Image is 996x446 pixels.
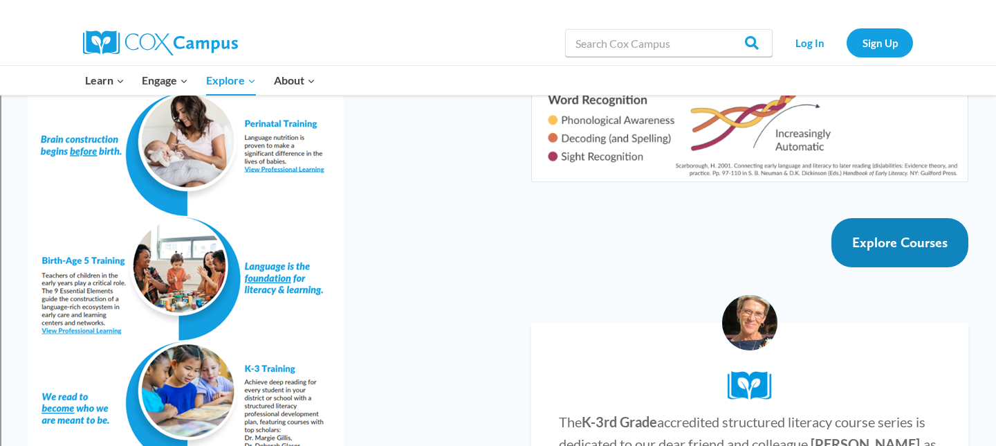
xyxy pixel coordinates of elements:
div: Sign out [6,68,990,80]
nav: Secondary Navigation [780,28,913,57]
button: Child menu of Explore [197,66,265,95]
button: Child menu of Engage [133,66,198,95]
a: Sign Up [847,28,913,57]
nav: Primary Navigation [76,66,324,95]
img: Cox Campus [83,30,238,55]
div: Sort A > Z [6,6,990,18]
div: Move To ... [6,93,990,105]
div: Rename [6,80,990,93]
button: Child menu of About [265,66,324,95]
button: Child menu of Learn [76,66,133,95]
input: Search Cox Campus [565,29,773,57]
div: Move To ... [6,30,990,43]
div: Delete [6,43,990,55]
div: Sort New > Old [6,18,990,30]
a: Log In [780,28,840,57]
div: Options [6,55,990,68]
